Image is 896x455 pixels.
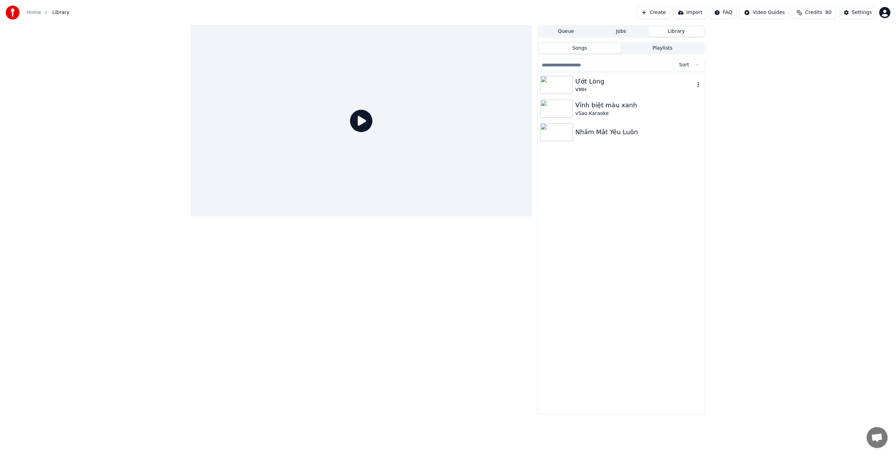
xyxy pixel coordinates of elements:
[575,86,695,93] div: VMH
[637,6,671,19] button: Create
[575,127,702,137] div: Nhắm Mắt Yêu Luôn
[740,6,789,19] button: Video Guides
[649,27,704,37] button: Library
[867,427,888,448] a: Open chat
[792,6,836,19] button: Credits80
[538,27,594,37] button: Queue
[673,6,707,19] button: Import
[575,110,702,117] div: vSao Karaoke
[621,43,704,53] button: Playlists
[27,9,41,16] a: Home
[825,9,832,16] span: 80
[575,77,695,86] div: Ướt Lòng
[575,100,702,110] div: Vĩnh biệt màu xanh
[594,27,649,37] button: Jobs
[538,43,621,53] button: Songs
[839,6,876,19] button: Settings
[805,9,822,16] span: Credits
[679,62,689,68] span: Sort
[52,9,69,16] span: Library
[27,9,69,16] nav: breadcrumb
[710,6,737,19] button: FAQ
[6,6,20,20] img: youka
[852,9,872,16] div: Settings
